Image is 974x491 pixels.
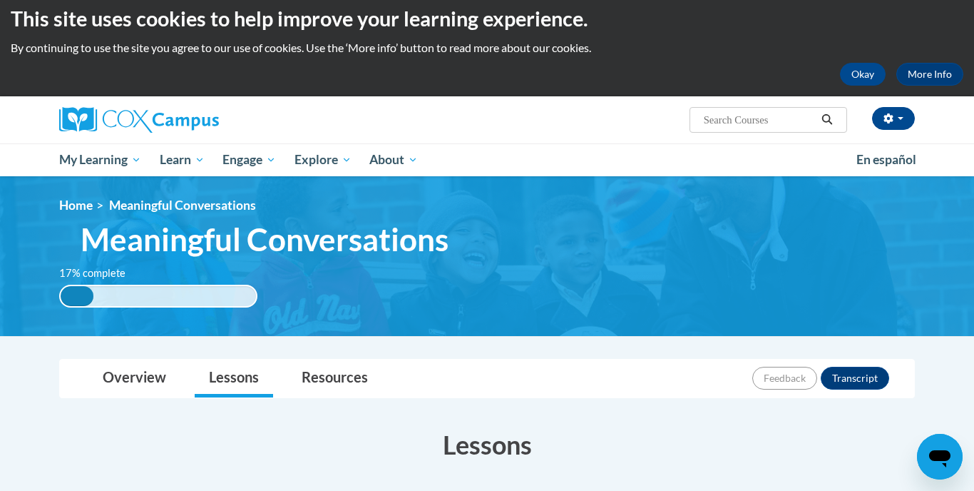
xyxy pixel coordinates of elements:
[109,198,256,213] span: Meaningful Conversations
[61,286,93,306] div: 17% complete
[213,143,285,176] a: Engage
[287,360,382,398] a: Resources
[752,367,817,390] button: Feedback
[847,145,926,175] a: En español
[369,151,418,168] span: About
[222,151,276,168] span: Engage
[11,40,963,56] p: By continuing to use the site you agree to our use of cookies. Use the ‘More info’ button to read...
[856,152,916,167] span: En español
[59,265,141,281] label: 17% complete
[840,63,886,86] button: Okay
[872,107,915,130] button: Account Settings
[81,221,448,258] span: Meaningful Conversations
[702,111,816,128] input: Search Courses
[11,4,963,33] h2: This site uses cookies to help improve your learning experience.
[294,151,352,168] span: Explore
[59,151,141,168] span: My Learning
[59,198,93,213] a: Home
[59,427,915,462] h3: Lessons
[917,434,963,480] iframe: Button to launch messaging window
[88,360,180,398] a: Overview
[150,143,214,176] a: Learn
[896,63,963,86] a: More Info
[361,143,428,176] a: About
[59,107,330,133] a: Cox Campus
[38,143,936,176] div: Main menu
[195,360,273,398] a: Lessons
[285,143,361,176] a: Explore
[50,143,150,176] a: My Learning
[160,151,205,168] span: Learn
[59,107,219,133] img: Cox Campus
[816,111,838,128] button: Search
[821,367,889,390] button: Transcript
